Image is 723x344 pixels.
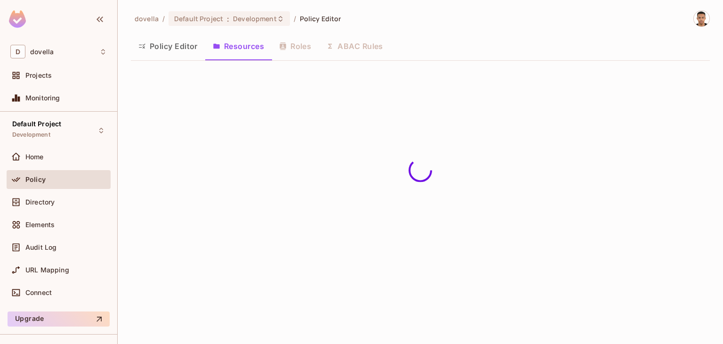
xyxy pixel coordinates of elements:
[8,311,110,327] button: Upgrade
[694,11,709,26] img: Nick Payano Guzmán
[25,176,46,183] span: Policy
[12,131,50,139] span: Development
[12,120,61,128] span: Default Project
[174,14,223,23] span: Default Project
[135,14,159,23] span: the active workspace
[25,72,52,79] span: Projects
[25,289,52,296] span: Connect
[205,34,272,58] button: Resources
[294,14,296,23] li: /
[226,15,230,23] span: :
[162,14,165,23] li: /
[300,14,341,23] span: Policy Editor
[25,198,55,206] span: Directory
[25,221,55,229] span: Elements
[25,266,69,274] span: URL Mapping
[9,10,26,28] img: SReyMgAAAABJRU5ErkJggg==
[30,48,54,56] span: Workspace: dovella
[25,94,60,102] span: Monitoring
[10,45,25,58] span: D
[233,14,276,23] span: Development
[25,244,56,251] span: Audit Log
[131,34,205,58] button: Policy Editor
[25,153,44,161] span: Home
